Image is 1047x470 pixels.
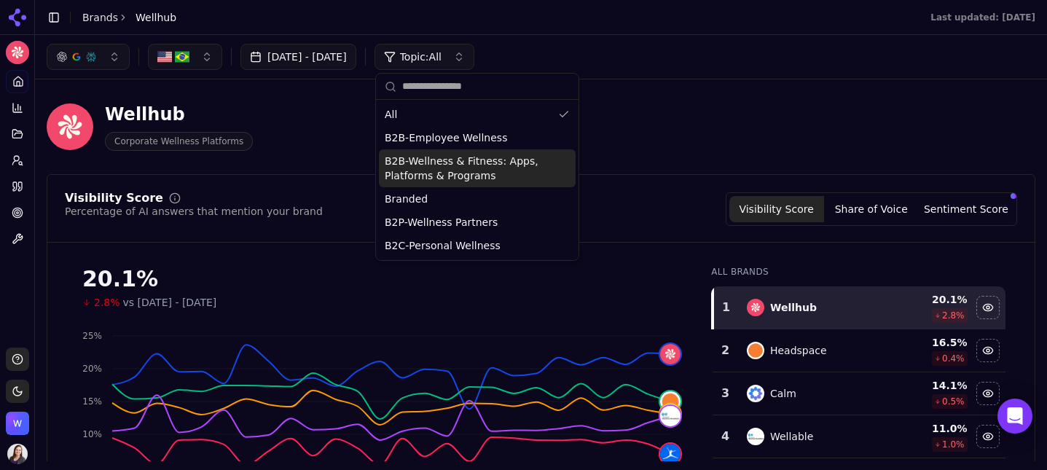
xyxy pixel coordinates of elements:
[718,385,732,402] div: 3
[47,103,93,150] img: Wellhub
[6,41,29,64] button: Current brand: Wellhub
[919,196,1013,222] button: Sentiment Score
[718,342,732,359] div: 2
[175,50,189,64] img: BR
[82,364,102,374] tspan: 20%
[893,378,968,393] div: 14.1 %
[385,154,552,183] span: B2B-Wellness & Fitness: Apps, Platforms & Programs
[82,12,118,23] a: Brands
[65,204,323,219] div: Percentage of AI answers that mention your brand
[94,295,120,310] span: 2.8%
[747,428,764,445] img: wellable
[385,215,498,230] span: B2P-Wellness Partners
[157,50,172,64] img: US
[893,292,968,307] div: 20.1 %
[136,10,176,25] span: Wellhub
[82,266,682,292] div: 20.1%
[942,353,965,364] span: 0.4 %
[123,295,217,310] span: vs [DATE] - [DATE]
[385,130,507,145] span: B2B-Employee Wellness
[82,429,102,439] tspan: 10%
[660,406,681,426] img: wellable
[105,103,253,126] div: Wellhub
[770,300,817,315] div: Wellhub
[400,50,442,64] span: Topic: All
[385,107,397,122] span: All
[660,444,681,464] img: myfitnesspal
[65,192,163,204] div: Visibility Score
[713,372,1005,415] tr: 3calmCalm14.1%0.5%Hide calm data
[718,428,732,445] div: 4
[893,421,968,436] div: 11.0 %
[385,238,501,253] span: B2C-Personal Wellness
[82,331,102,341] tspan: 25%
[7,444,28,464] img: Lauren Turner
[930,12,1035,23] div: Last updated: [DATE]
[376,100,579,260] div: Suggestions
[997,399,1032,434] div: Open Intercom Messenger
[660,391,681,412] img: headspace
[240,44,356,70] button: [DATE] - [DATE]
[747,385,764,402] img: calm
[713,329,1005,372] tr: 2headspaceHeadspace16.5%0.4%Hide headspace data
[713,415,1005,458] tr: 4wellableWellable11.0%1.0%Hide wellable data
[942,310,965,321] span: 2.8 %
[660,344,681,364] img: wellhub
[6,412,29,435] button: Open organization switcher
[713,286,1005,329] tr: 1wellhubWellhub20.1%2.8%Hide wellhub data
[976,296,1000,319] button: Hide wellhub data
[720,299,732,316] div: 1
[105,132,253,151] span: Corporate Wellness Platforms
[893,335,968,350] div: 16.5 %
[385,192,428,206] span: Branded
[942,396,965,407] span: 0.5 %
[7,444,28,464] button: Open user button
[6,41,29,64] img: Wellhub
[747,299,764,316] img: wellhub
[976,339,1000,362] button: Hide headspace data
[747,342,764,359] img: headspace
[711,266,1005,278] div: All Brands
[6,412,29,435] img: Wellhub
[976,425,1000,448] button: Hide wellable data
[976,382,1000,405] button: Hide calm data
[729,196,824,222] button: Visibility Score
[82,10,176,25] nav: breadcrumb
[824,196,919,222] button: Share of Voice
[770,386,796,401] div: Calm
[82,396,102,407] tspan: 15%
[942,439,965,450] span: 1.0 %
[770,343,827,358] div: Headspace
[770,429,813,444] div: Wellable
